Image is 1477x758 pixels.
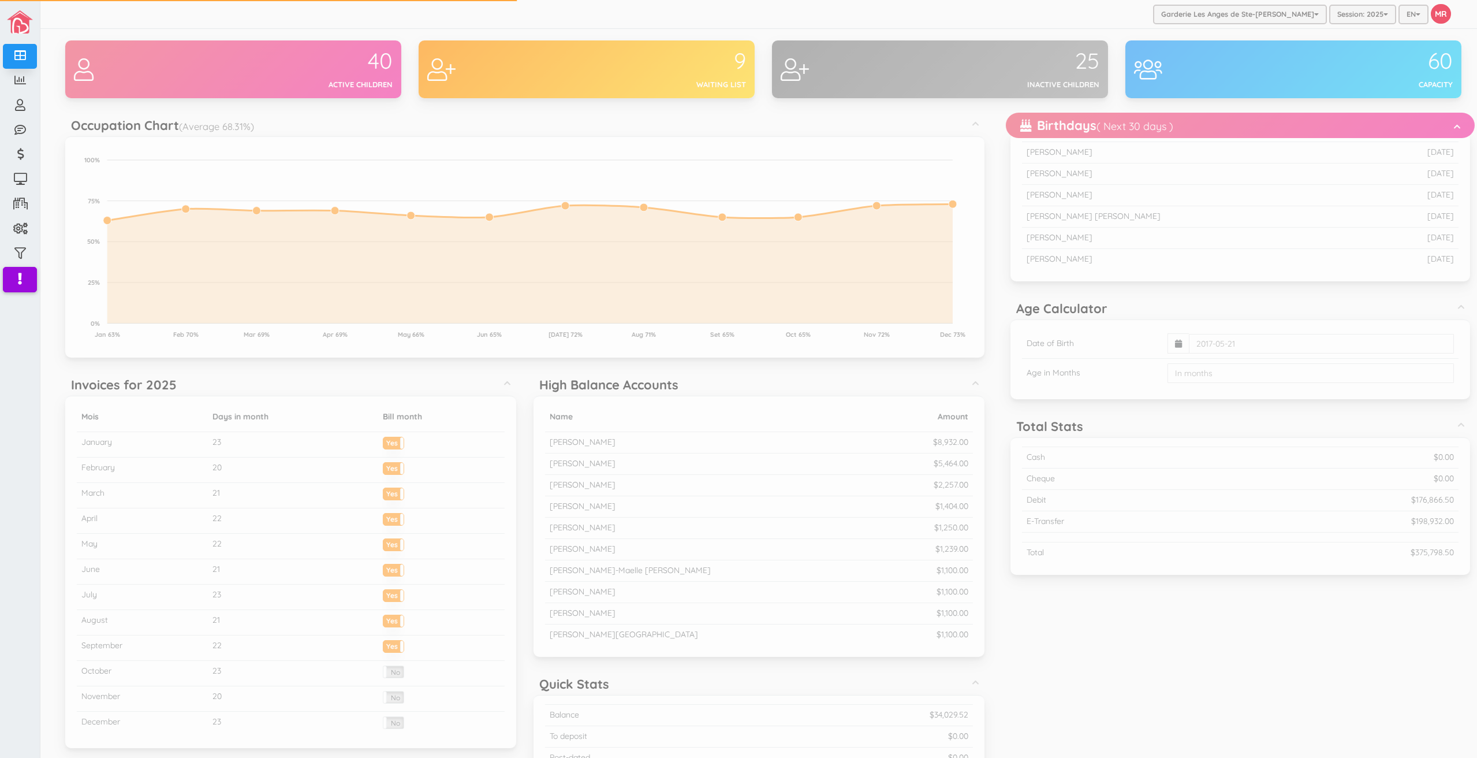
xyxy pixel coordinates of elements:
tspan: Nov 72% [859,330,885,339]
div: Waiting list [582,79,741,90]
label: Yes [379,564,400,573]
tspan: Apr 69% [318,330,343,339]
small: [PERSON_NAME] [545,608,611,618]
h5: Occupation Chart [66,118,249,132]
input: In months [1163,363,1449,383]
div: 60 [1289,49,1448,73]
label: No [379,666,400,678]
td: January [72,432,203,458]
td: [DATE] [1367,185,1454,206]
h5: Birthdays [1016,118,1169,132]
td: Debit [1017,490,1223,511]
td: [DATE] [1367,206,1454,228]
td: Date of Birth [1017,329,1158,359]
tspan: Jun 65% [472,330,497,339]
h5: High Balance Accounts [535,378,674,392]
td: Cheque [1017,469,1223,490]
td: Total [1017,543,1223,563]
h5: Days in month [208,413,369,421]
tspan: Aug 71% [627,330,651,339]
td: [PERSON_NAME] [1017,185,1367,206]
td: $198,932.00 [1223,511,1454,533]
label: Yes [379,488,400,497]
div: 40 [229,49,388,73]
small: [PERSON_NAME] [545,586,611,597]
iframe: chat widget [1428,712,1465,746]
small: $8,932.00 [928,437,964,447]
small: [PERSON_NAME] [545,437,611,447]
td: 22 [203,636,374,661]
td: [PERSON_NAME] [1017,142,1367,164]
small: $1,250.00 [930,522,964,533]
small: [PERSON_NAME]-Maelle [PERSON_NAME] [545,565,706,575]
td: April [72,508,203,534]
tspan: Jan 63% [90,330,115,339]
small: [PERSON_NAME] [545,501,611,511]
h5: Total Stats [1012,419,1079,433]
td: 21 [203,559,374,585]
div: 9 [582,49,741,73]
h5: Quick Stats [535,677,605,691]
td: [DATE] [1367,164,1454,185]
small: [PERSON_NAME][GEOGRAPHIC_DATA] [545,629,693,640]
tspan: 50% [83,237,95,246]
td: [PERSON_NAME] [1017,249,1367,270]
td: Cash [1017,447,1223,469]
label: No [379,692,400,703]
td: $34,029.52 [758,705,968,726]
td: 21 [203,483,374,508]
tspan: Set 65% [706,330,730,339]
label: Yes [379,437,400,446]
td: $0.00 [1223,469,1454,490]
td: [PERSON_NAME] [PERSON_NAME] [1017,206,1367,228]
td: 22 [203,534,374,559]
td: [DATE] [1367,249,1454,270]
td: [DATE] [1367,142,1454,164]
td: July [72,585,203,610]
td: 23 [203,432,374,458]
small: $1,404.00 [931,501,964,511]
td: [PERSON_NAME] [1017,164,1367,185]
td: 22 [203,508,374,534]
td: August [72,610,203,636]
div: 25 [935,49,1095,73]
tspan: 75% [83,197,95,205]
td: 23 [203,661,374,686]
label: Yes [379,463,400,471]
small: [PERSON_NAME] [545,522,611,533]
td: 21 [203,610,374,636]
h5: Amount [885,413,964,421]
tspan: 0% [86,319,95,328]
input: 2017-05-21 [1184,334,1449,354]
td: [PERSON_NAME] [1017,228,1367,249]
small: $1,100.00 [932,608,964,618]
tspan: Feb 70% [169,330,194,339]
tspan: 100% [80,156,95,164]
small: $1,100.00 [932,629,964,640]
tspan: May 66% [393,330,420,339]
small: $1,100.00 [932,586,964,597]
label: Yes [379,539,400,548]
label: Yes [379,641,400,649]
td: E-Transfer [1017,511,1223,533]
td: December [72,712,203,737]
small: $5,464.00 [929,458,964,469]
td: February [72,458,203,483]
small: $1,239.00 [931,544,964,554]
small: $2,257.00 [929,480,964,490]
h5: Bill month [378,413,495,421]
h5: Mois [77,413,199,421]
label: No [379,717,400,729]
small: [PERSON_NAME] [545,544,611,554]
small: [PERSON_NAME] [545,480,611,490]
td: October [72,661,203,686]
td: $0.00 [1223,447,1454,469]
td: Age in Months [1017,359,1158,388]
div: Active children [229,79,388,90]
small: ( Next 30 days ) [1092,120,1169,133]
div: Capacity [1289,79,1448,90]
small: $1,100.00 [932,565,964,575]
td: September [72,636,203,661]
h5: Name [545,413,875,421]
td: May [72,534,203,559]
